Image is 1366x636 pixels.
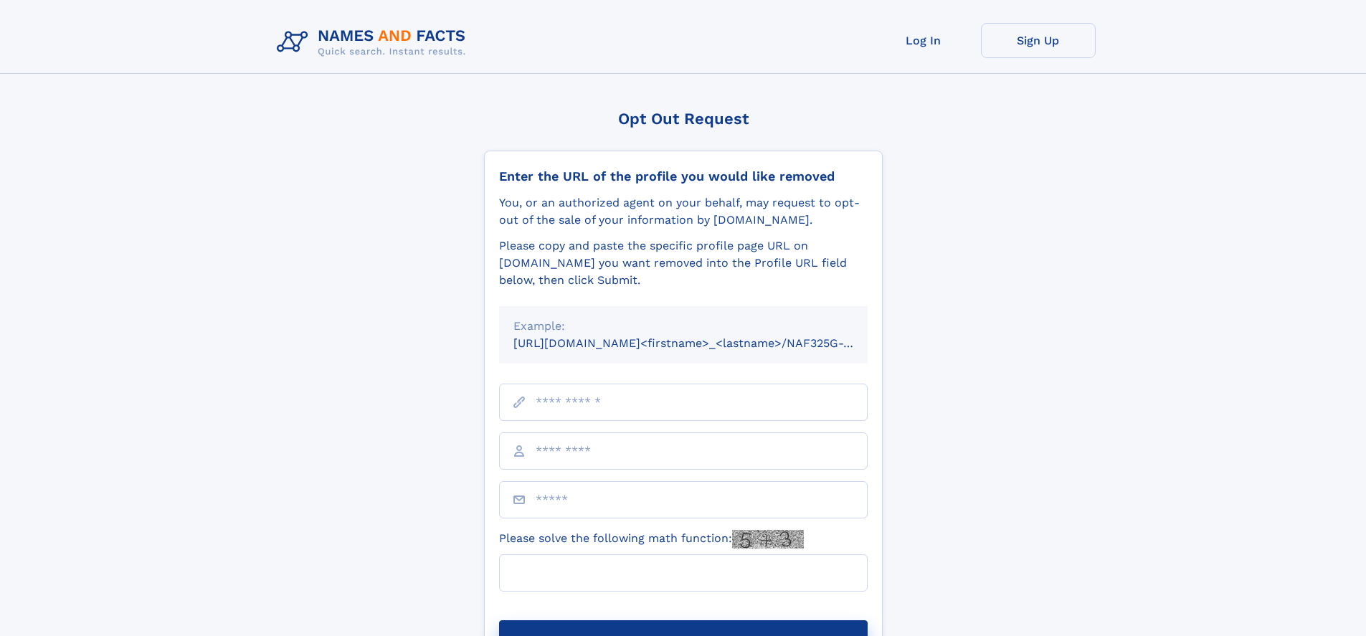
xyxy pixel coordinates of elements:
[499,194,868,229] div: You, or an authorized agent on your behalf, may request to opt-out of the sale of your informatio...
[981,23,1096,58] a: Sign Up
[513,336,895,350] small: [URL][DOMAIN_NAME]<firstname>_<lastname>/NAF325G-xxxxxxxx
[866,23,981,58] a: Log In
[513,318,853,335] div: Example:
[499,237,868,289] div: Please copy and paste the specific profile page URL on [DOMAIN_NAME] you want removed into the Pr...
[271,23,478,62] img: Logo Names and Facts
[484,110,883,128] div: Opt Out Request
[499,530,804,549] label: Please solve the following math function:
[499,169,868,184] div: Enter the URL of the profile you would like removed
